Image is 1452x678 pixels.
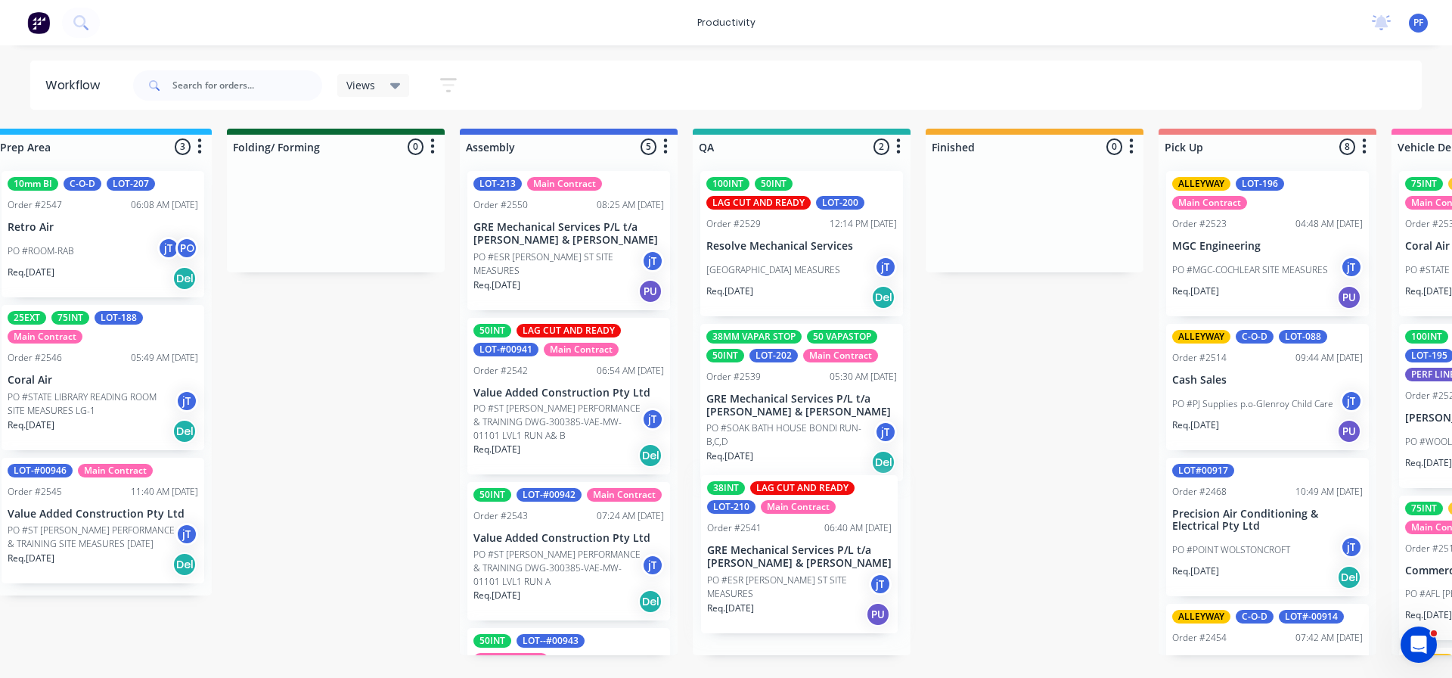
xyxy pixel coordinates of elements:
[27,11,50,34] img: Factory
[1413,16,1423,30] span: PF
[346,77,375,93] span: Views
[45,76,107,95] div: Workflow
[172,70,322,101] input: Search for orders...
[690,11,763,34] div: productivity
[1401,627,1437,663] iframe: Intercom live chat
